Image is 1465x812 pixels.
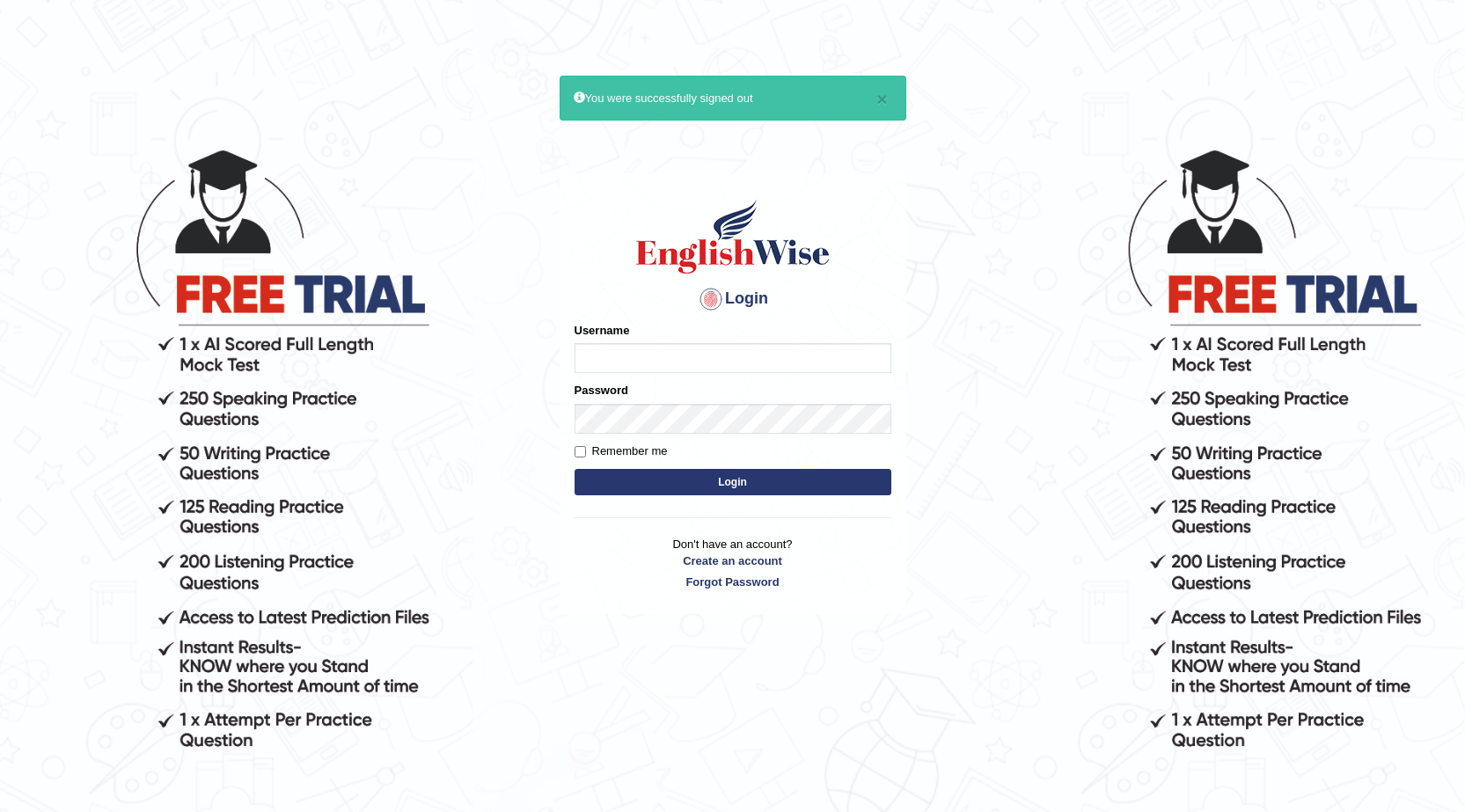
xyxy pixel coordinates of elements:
input: Remember me [575,446,586,457]
label: Password [575,382,628,399]
p: Don't have an account? [575,536,891,590]
h4: Login [575,285,891,313]
img: Logo of English Wise sign in for intelligent practice with AI [633,197,833,276]
a: Forgot Password [575,574,891,590]
button: Login [575,469,891,495]
label: Remember me [575,443,668,460]
button: × [876,90,887,108]
a: Create an account [575,552,891,569]
div: You were successfully signed out [560,76,906,121]
label: Username [575,322,630,339]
